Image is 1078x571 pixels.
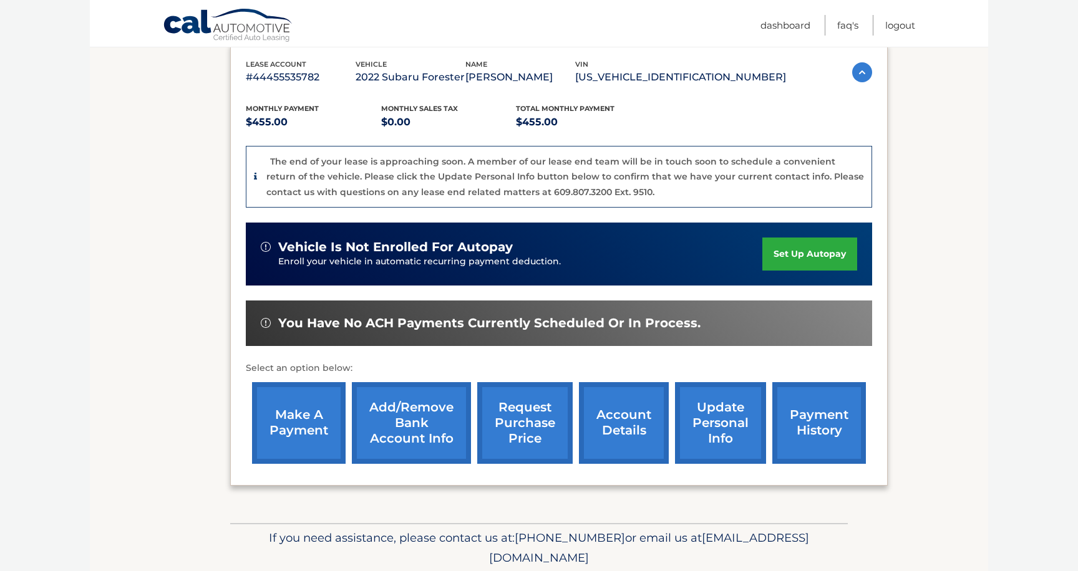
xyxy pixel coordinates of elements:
p: [PERSON_NAME] [465,69,575,86]
span: vin [575,60,588,69]
p: Enroll your vehicle in automatic recurring payment deduction. [278,255,762,269]
p: #44455535782 [246,69,356,86]
span: Total Monthly Payment [516,104,614,113]
a: Add/Remove bank account info [352,382,471,464]
p: [US_VEHICLE_IDENTIFICATION_NUMBER] [575,69,786,86]
p: $455.00 [246,113,381,131]
p: $455.00 [516,113,651,131]
a: make a payment [252,382,346,464]
a: set up autopay [762,238,857,271]
a: account details [579,382,669,464]
img: alert-white.svg [261,242,271,252]
span: You have no ACH payments currently scheduled or in process. [278,315,701,331]
span: vehicle [356,60,387,69]
p: $0.00 [381,113,517,131]
span: [PHONE_NUMBER] [515,530,625,545]
p: Select an option below: [246,361,872,376]
img: alert-white.svg [261,318,271,328]
span: vehicle is not enrolled for autopay [278,239,513,255]
a: payment history [772,382,866,464]
span: name [465,60,487,69]
span: Monthly Payment [246,104,319,113]
p: 2022 Subaru Forester [356,69,465,86]
span: Monthly sales Tax [381,104,458,113]
a: request purchase price [477,382,573,464]
p: The end of your lease is approaching soon. A member of our lease end team will be in touch soon t... [266,156,864,198]
a: Logout [885,15,915,36]
a: Cal Automotive [163,8,294,44]
p: If you need assistance, please contact us at: or email us at [238,528,840,568]
img: accordion-active.svg [852,62,872,82]
a: Dashboard [760,15,810,36]
a: FAQ's [837,15,858,36]
a: update personal info [675,382,766,464]
span: lease account [246,60,306,69]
